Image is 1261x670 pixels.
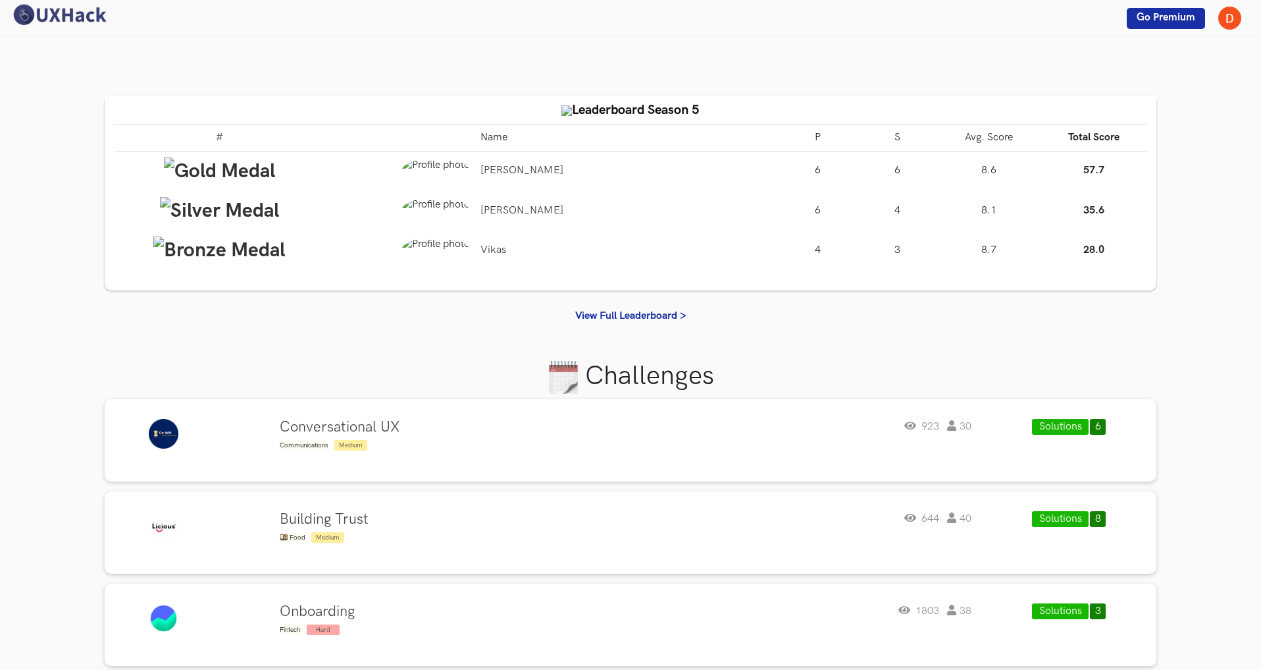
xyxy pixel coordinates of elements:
a: View Full Leaderboard > [575,310,686,322]
a: Groww logo[DOMAIN_NAME]OnboardingFintech Hard1803 38Solutions3 [115,584,1147,654]
img: Profile photo [401,237,470,264]
img: Silver Medal [160,197,279,225]
a: [PERSON_NAME] [480,164,563,177]
span: 38 [947,605,971,617]
a: Licious logo[DOMAIN_NAME]Building Trust🍱 Food Medium644 40Solutions8 [115,491,1147,561]
span: Go Premium [1137,11,1195,24]
td: 6 [858,151,937,191]
td: 6 [778,151,858,191]
button: Solutions [1032,511,1089,527]
span: Fintech [280,626,301,634]
span: Hard [307,625,340,635]
th: S [858,125,937,152]
img: Licious logo [149,511,178,541]
th: Avg. Score [937,125,1041,152]
span: 30 [947,420,971,433]
span: 1803 [898,605,939,617]
a: [PERSON_NAME] [480,204,563,217]
span: Communications [280,441,328,449]
label: [DOMAIN_NAME] [143,638,242,647]
h1: Challenges [105,360,1157,394]
span: Medium [334,440,367,451]
td: 28.0 [1041,231,1146,270]
span: 40 [947,513,971,525]
a: CoWin logo[PERSON_NAME][DOMAIN_NAME]Conversational UXCommunications Medium923 30Solutions6 [115,399,1147,478]
img: Bronze Medal [153,237,285,265]
h4: Conversational UX [280,419,399,436]
th: # [115,125,324,152]
img: Gold Medal [164,157,275,186]
img: Profile photo [401,158,470,184]
button: Solutions [1032,419,1089,435]
td: 8.1 [937,191,1041,231]
img: CoWin logo [149,419,178,449]
button: 3 [1090,603,1106,619]
td: 8.6 [937,151,1041,191]
img: Groww logo [149,603,178,633]
img: Your profile pic [1218,7,1241,30]
img: Calendar logo [547,361,580,394]
a: Go Premium [1127,8,1205,29]
td: 6 [778,191,858,231]
span: 644 [904,513,939,525]
img: UXHack logo [10,3,109,26]
a: Vikas [480,244,506,256]
h4: Leaderboard Season 5 [115,102,1147,118]
th: Total Score [1041,125,1146,152]
h4: Building Trust [280,511,369,528]
img: Profile photo [401,198,470,224]
label: [DOMAIN_NAME] [143,546,242,555]
button: 6 [1090,419,1106,435]
td: 4 [778,231,858,270]
td: 35.6 [1041,191,1146,231]
img: trophy.png [561,105,572,116]
label: [PERSON_NAME][DOMAIN_NAME] [143,454,242,471]
th: P [778,125,858,152]
button: Solutions [1032,603,1089,619]
td: 4 [858,191,937,231]
span: Medium [311,532,344,543]
td: 3 [858,231,937,270]
h4: Onboarding [280,603,355,621]
button: 8 [1090,511,1106,527]
td: 8.7 [937,231,1041,270]
td: 57.7 [1041,151,1146,191]
span: 🍱 Food [280,534,305,542]
span: 923 [904,420,939,433]
th: Name [475,125,778,152]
